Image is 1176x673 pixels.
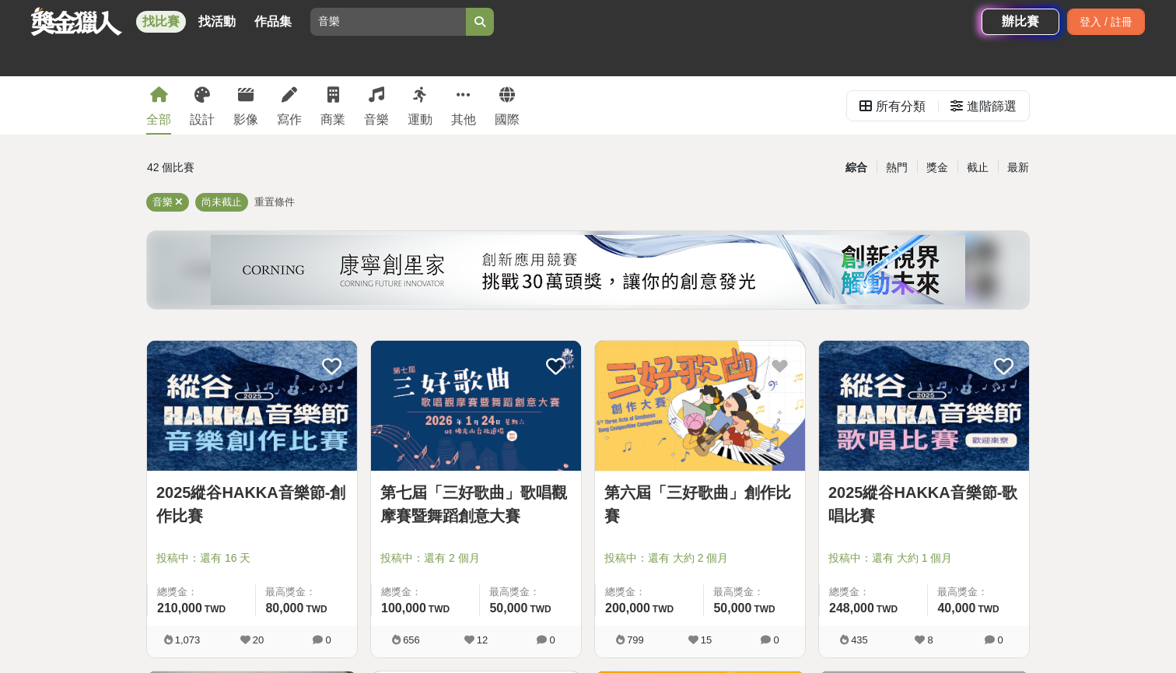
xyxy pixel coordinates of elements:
[917,154,957,181] div: 獎金
[277,76,302,135] a: 寫作
[325,634,331,646] span: 0
[306,604,327,615] span: TWD
[265,601,303,615] span: 80,000
[877,154,917,181] div: 熱門
[530,604,551,615] span: TWD
[627,634,644,646] span: 799
[136,11,186,33] a: 找比賽
[190,76,215,135] a: 設計
[408,110,432,129] div: 運動
[253,634,264,646] span: 20
[146,76,171,135] a: 全部
[819,341,1029,471] a: Cover Image
[595,341,805,471] img: Cover Image
[1067,9,1145,35] div: 登入 / 註冊
[605,584,694,600] span: 總獎金：
[380,481,572,528] a: 第七屆「三好歌曲」歌唱觀摩賽暨舞蹈創意大賽
[754,604,775,615] span: TWD
[653,604,674,615] span: TWD
[451,110,476,129] div: 其他
[192,11,242,33] a: 找活動
[829,584,918,600] span: 總獎金：
[937,601,975,615] span: 40,000
[604,550,796,566] span: 投稿中：還有 大約 2 個月
[146,110,171,129] div: 全部
[201,196,242,208] span: 尚未截止
[819,341,1029,471] img: Cover Image
[364,76,389,135] a: 音樂
[381,584,470,600] span: 總獎金：
[190,110,215,129] div: 設計
[713,601,751,615] span: 50,000
[380,550,572,566] span: 投稿中：還有 2 個月
[147,341,357,471] img: Cover Image
[998,154,1038,181] div: 最新
[451,76,476,135] a: 其他
[489,601,527,615] span: 50,000
[254,196,295,208] span: 重置條件
[978,604,999,615] span: TWD
[233,110,258,129] div: 影像
[147,341,357,471] a: Cover Image
[595,341,805,471] a: Cover Image
[927,634,933,646] span: 8
[701,634,712,646] span: 15
[211,235,965,305] img: 450e0687-a965-40c0-abf0-84084e733638.png
[156,481,348,528] a: 2025縱谷HAKKA音樂節-創作比賽
[320,110,345,129] div: 商業
[310,8,466,36] input: 2025「洗手新日常：全民 ALL IN」洗手歌全台徵選
[233,76,258,135] a: 影像
[495,110,520,129] div: 國際
[604,481,796,528] a: 第六屆「三好歌曲」創作比賽
[836,154,877,181] div: 綜合
[205,604,226,615] span: TWD
[371,341,581,471] img: Cover Image
[175,634,201,646] span: 1,073
[157,601,202,615] span: 210,000
[277,110,302,129] div: 寫作
[156,550,348,566] span: 投稿中：還有 16 天
[605,601,650,615] span: 200,000
[248,11,298,33] a: 作品集
[265,584,348,600] span: 最高獎金：
[851,634,868,646] span: 435
[828,550,1020,566] span: 投稿中：還有 大約 1 個月
[967,91,1017,122] div: 進階篩選
[713,584,796,600] span: 最高獎金：
[937,584,1020,600] span: 最高獎金：
[489,584,572,600] span: 最高獎金：
[429,604,450,615] span: TWD
[829,601,874,615] span: 248,000
[957,154,998,181] div: 截止
[320,76,345,135] a: 商業
[408,76,432,135] a: 運動
[549,634,555,646] span: 0
[152,196,173,208] span: 音樂
[876,91,926,122] div: 所有分類
[403,634,420,646] span: 656
[997,634,1003,646] span: 0
[157,584,246,600] span: 總獎金：
[495,76,520,135] a: 國際
[381,601,426,615] span: 100,000
[982,9,1059,35] a: 辦比賽
[371,341,581,471] a: Cover Image
[773,634,779,646] span: 0
[364,110,389,129] div: 音樂
[877,604,898,615] span: TWD
[828,481,1020,528] a: 2025縱谷HAKKA音樂節-歌唱比賽
[477,634,488,646] span: 12
[147,154,440,181] div: 42 個比賽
